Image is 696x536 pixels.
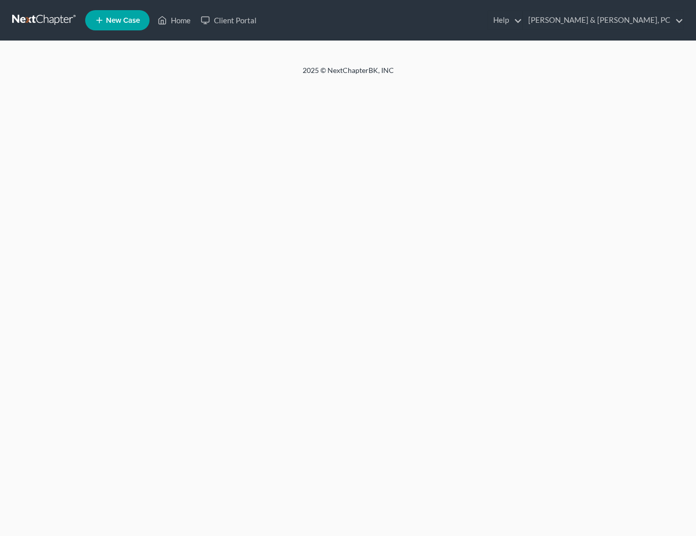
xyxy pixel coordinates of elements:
[488,11,522,29] a: Help
[85,10,150,30] new-legal-case-button: New Case
[196,11,262,29] a: Client Portal
[59,65,637,84] div: 2025 © NextChapterBK, INC
[523,11,683,29] a: [PERSON_NAME] & [PERSON_NAME], PC
[153,11,196,29] a: Home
